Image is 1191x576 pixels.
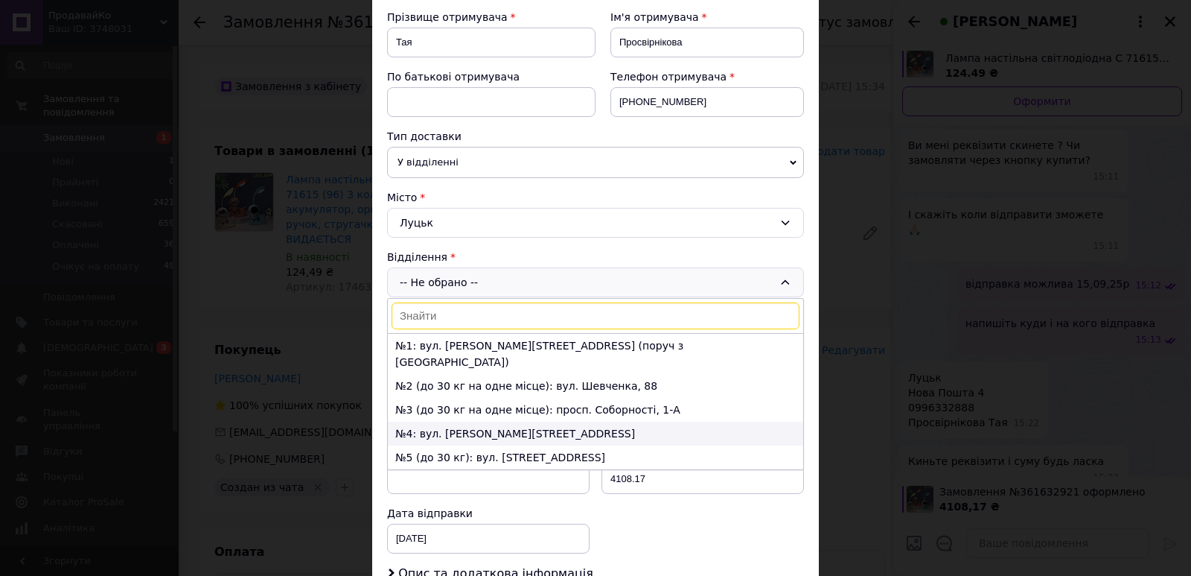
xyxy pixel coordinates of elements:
[388,446,803,469] li: №5 (до 30 кг): вул. [STREET_ADDRESS]
[387,147,804,178] span: У відділенні
[387,506,590,521] div: Дата відправки
[388,334,803,374] li: №1: вул. [PERSON_NAME][STREET_ADDRESS] (поруч з [GEOGRAPHIC_DATA])
[387,130,462,142] span: Тип доставки
[387,268,804,297] div: -- Не обрано --
[392,303,799,329] input: Знайти
[387,250,804,265] div: Відділення
[610,87,804,117] input: +380
[387,71,520,83] span: По батькові отримувача
[388,398,803,422] li: №3 (до 30 кг на одне місце): просп. Соборності, 1-А
[387,190,804,205] div: Місто
[388,374,803,398] li: №2 (до 30 кг на одне місце): вул. Шевченка, 88
[610,71,727,83] span: Телефон отримувача
[610,11,699,23] span: Ім'я отримувача
[388,422,803,446] li: №4: вул. [PERSON_NAME][STREET_ADDRESS]
[387,208,804,238] div: Луцьк
[387,11,508,23] span: Прізвище отримувача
